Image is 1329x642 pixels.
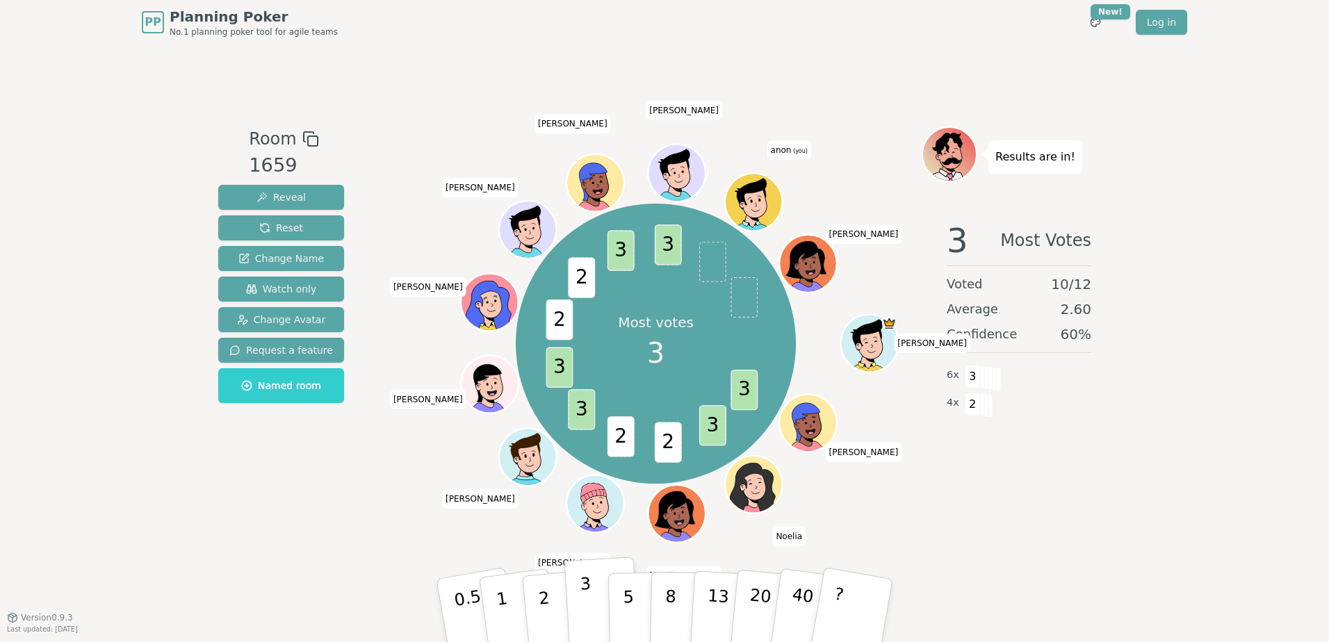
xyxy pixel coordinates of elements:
[947,324,1017,344] span: Confidence
[546,347,573,387] span: 3
[947,224,968,257] span: 3
[947,368,959,383] span: 6 x
[218,215,344,240] button: Reset
[826,224,902,244] span: Click to change your name
[826,443,902,462] span: Click to change your name
[249,151,318,180] div: 1659
[535,114,611,133] span: Click to change your name
[1083,10,1108,35] button: New!
[7,612,73,623] button: Version0.9.3
[241,379,321,393] span: Named room
[647,332,664,374] span: 3
[1136,10,1187,35] a: Log in
[947,274,983,294] span: Voted
[535,553,611,573] span: Click to change your name
[1091,4,1130,19] div: New!
[21,612,73,623] span: Version 0.9.3
[259,221,303,235] span: Reset
[7,625,78,633] span: Last updated: [DATE]
[947,395,959,411] span: 4 x
[947,299,998,319] span: Average
[646,101,722,120] span: Click to change your name
[142,7,338,38] a: PPPlanning PokerNo.1 planning poker tool for agile teams
[618,313,694,332] p: Most votes
[791,148,808,154] span: (you)
[442,489,519,509] span: Click to change your name
[218,246,344,271] button: Change Name
[170,7,338,26] span: Planning Poker
[218,338,344,363] button: Request a feature
[218,368,344,403] button: Named room
[1051,274,1091,294] span: 10 / 12
[390,277,466,297] span: Click to change your name
[568,389,595,429] span: 3
[646,566,722,586] span: Click to change your name
[607,230,634,270] span: 3
[390,390,466,409] span: Click to change your name
[772,527,806,546] span: Click to change your name
[170,26,338,38] span: No.1 planning poker tool for agile teams
[1000,224,1091,257] span: Most Votes
[699,405,726,445] span: 3
[546,299,573,340] span: 2
[145,14,161,31] span: PP
[731,369,758,409] span: 3
[218,307,344,332] button: Change Avatar
[442,178,519,197] span: Click to change your name
[218,185,344,210] button: Reveal
[256,190,306,204] span: Reveal
[726,175,781,229] button: Click to change your avatar
[607,416,634,456] span: 2
[229,343,333,357] span: Request a feature
[218,277,344,302] button: Watch only
[654,422,681,462] span: 2
[1061,324,1091,344] span: 60 %
[1060,299,1091,319] span: 2.60
[894,334,970,353] span: Click to change your name
[995,147,1075,167] p: Results are in!
[238,252,324,265] span: Change Name
[881,316,896,331] span: Lukas is the host
[654,224,681,265] span: 3
[246,282,317,296] span: Watch only
[965,393,981,416] span: 2
[767,140,811,160] span: Click to change your name
[965,365,981,388] span: 3
[249,126,296,151] span: Room
[237,313,326,327] span: Change Avatar
[568,257,595,297] span: 2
